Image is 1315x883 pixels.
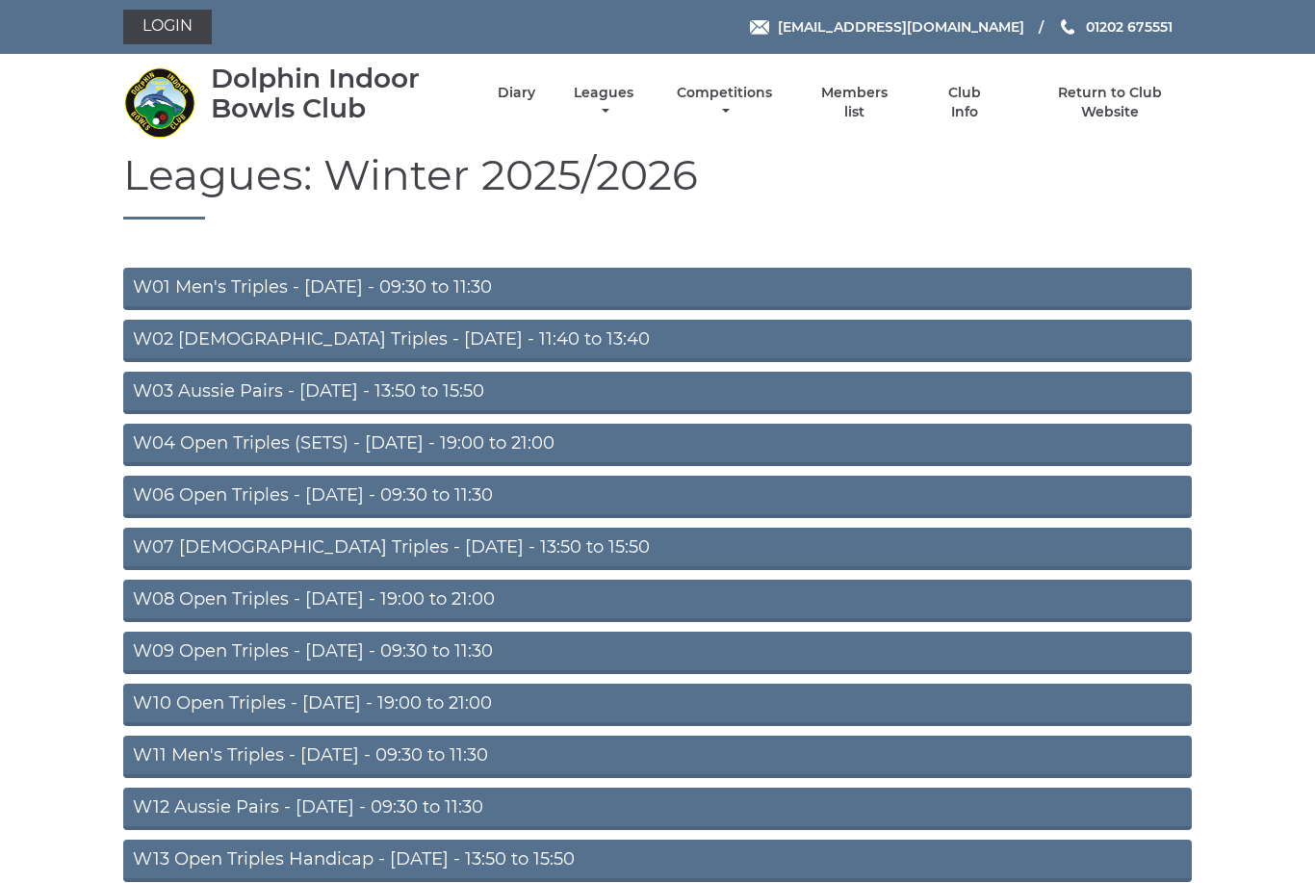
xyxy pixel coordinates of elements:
[498,84,535,102] a: Diary
[123,736,1192,778] a: W11 Men's Triples - [DATE] - 09:30 to 11:30
[123,372,1192,414] a: W03 Aussie Pairs - [DATE] - 13:50 to 15:50
[123,580,1192,622] a: W08 Open Triples - [DATE] - 19:00 to 21:00
[1029,84,1192,121] a: Return to Club Website
[123,66,195,139] img: Dolphin Indoor Bowls Club
[123,476,1192,518] a: W06 Open Triples - [DATE] - 09:30 to 11:30
[123,528,1192,570] a: W07 [DEMOGRAPHIC_DATA] Triples - [DATE] - 13:50 to 15:50
[1058,16,1173,38] a: Phone us 01202 675551
[123,840,1192,882] a: W13 Open Triples Handicap - [DATE] - 13:50 to 15:50
[123,268,1192,310] a: W01 Men's Triples - [DATE] - 09:30 to 11:30
[778,18,1024,36] span: [EMAIL_ADDRESS][DOMAIN_NAME]
[750,16,1024,38] a: Email [EMAIL_ADDRESS][DOMAIN_NAME]
[123,320,1192,362] a: W02 [DEMOGRAPHIC_DATA] Triples - [DATE] - 11:40 to 13:40
[211,64,464,123] div: Dolphin Indoor Bowls Club
[1061,19,1074,35] img: Phone us
[672,84,777,121] a: Competitions
[123,10,212,44] a: Login
[123,632,1192,674] a: W09 Open Triples - [DATE] - 09:30 to 11:30
[123,788,1192,830] a: W12 Aussie Pairs - [DATE] - 09:30 to 11:30
[123,684,1192,726] a: W10 Open Triples - [DATE] - 19:00 to 21:00
[123,151,1192,220] h1: Leagues: Winter 2025/2026
[569,84,638,121] a: Leagues
[123,424,1192,466] a: W04 Open Triples (SETS) - [DATE] - 19:00 to 21:00
[933,84,995,121] a: Club Info
[750,20,769,35] img: Email
[1086,18,1173,36] span: 01202 675551
[811,84,899,121] a: Members list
